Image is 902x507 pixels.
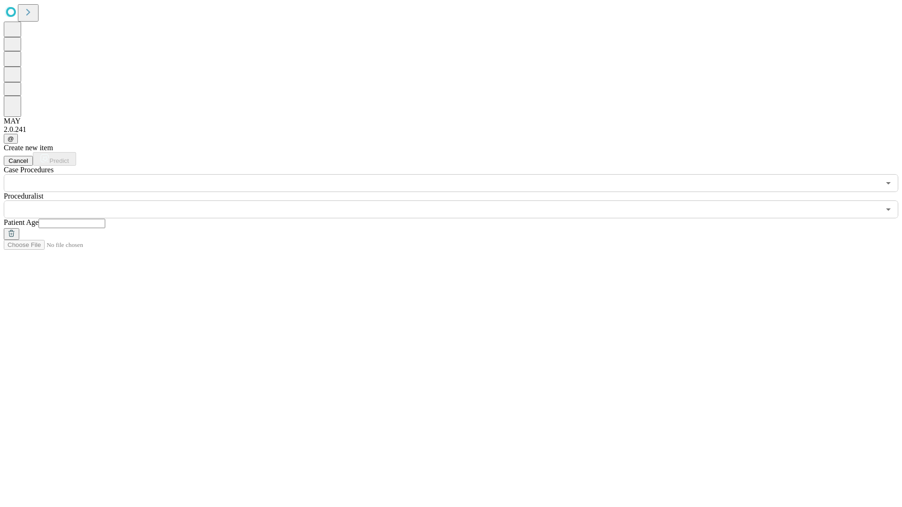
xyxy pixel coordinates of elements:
[4,144,53,152] span: Create new item
[49,157,69,164] span: Predict
[8,157,28,164] span: Cancel
[33,152,76,166] button: Predict
[4,218,39,226] span: Patient Age
[4,117,898,125] div: MAY
[882,177,895,190] button: Open
[8,135,14,142] span: @
[4,156,33,166] button: Cancel
[4,166,54,174] span: Scheduled Procedure
[4,134,18,144] button: @
[882,203,895,216] button: Open
[4,125,898,134] div: 2.0.241
[4,192,43,200] span: Proceduralist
